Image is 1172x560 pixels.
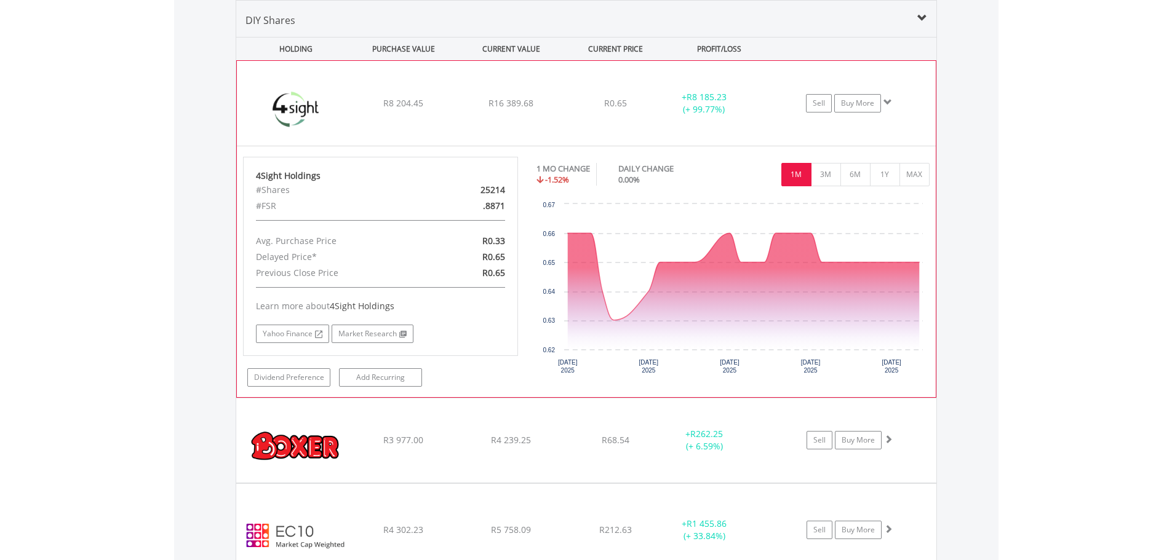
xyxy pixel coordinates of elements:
div: PURCHASE VALUE [351,37,456,60]
div: 1 MO CHANGE [536,163,590,175]
span: R4 302.23 [383,524,423,535]
div: CURRENT PRICE [566,37,664,60]
span: R68.54 [602,434,629,446]
div: PROFIT/LOSS [667,37,772,60]
div: Learn more about [256,300,506,312]
div: + (+ 99.77%) [658,91,750,116]
span: DIY Shares [245,14,295,27]
span: R8 204.45 [383,97,423,109]
div: .8871 [425,198,514,214]
img: EQU.ZA.BOX.png [242,414,348,479]
text: 0.65 [543,259,556,266]
svg: Interactive chart [536,198,929,382]
span: R0.65 [604,97,627,109]
span: R8 185.23 [687,91,727,103]
div: 25214 [425,182,514,198]
text: [DATE] 2025 [639,359,659,374]
text: [DATE] 2025 [801,359,821,374]
span: -1.52% [545,174,569,185]
span: R1 455.86 [687,518,727,529]
div: DAILY CHANGE [618,163,717,175]
span: R212.63 [599,524,632,535]
a: Sell [806,94,832,112]
button: 1M [781,163,811,186]
span: 4Sight Holdings [330,300,394,312]
div: Chart. Highcharts interactive chart. [536,198,930,382]
div: Delayed Price* [247,249,425,265]
span: R0.65 [482,251,505,262]
text: 0.67 [543,202,556,208]
text: 0.63 [543,317,556,324]
span: R0.33 [482,235,505,246]
div: #Shares [247,182,425,198]
div: CURRENT VALUE [459,37,564,60]
div: 4Sight Holdings [256,170,506,182]
a: Dividend Preference [247,368,330,387]
text: [DATE] 2025 [720,359,739,374]
button: 6M [840,163,871,186]
span: 0.00% [618,174,640,185]
button: MAX [899,163,930,186]
div: + (+ 33.84%) [658,518,751,542]
a: Buy More [835,521,882,539]
text: 0.66 [543,231,556,237]
text: [DATE] 2025 [882,359,901,374]
text: [DATE] 2025 [558,359,578,374]
button: 1Y [870,163,900,186]
a: Buy More [834,94,881,112]
button: 3M [811,163,841,186]
span: R262.25 [690,428,723,440]
img: EQU.ZA.4SI.png [243,76,349,143]
span: R3 977.00 [383,434,423,446]
a: Sell [807,431,832,449]
span: R16 389.68 [488,97,533,109]
div: + (+ 6.59%) [658,428,751,452]
div: #FSR [247,198,425,214]
span: R4 239.25 [491,434,531,446]
span: R0.65 [482,267,505,278]
a: Add Recurring [339,368,422,387]
a: Buy More [835,431,882,449]
text: 0.62 [543,347,556,353]
span: R5 758.09 [491,524,531,535]
a: Sell [807,521,832,539]
div: Previous Close Price [247,265,425,281]
a: Yahoo Finance [256,325,329,343]
div: HOLDING [237,37,349,60]
div: Avg. Purchase Price [247,233,425,249]
a: Market Research [332,325,413,343]
text: 0.64 [543,288,556,295]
